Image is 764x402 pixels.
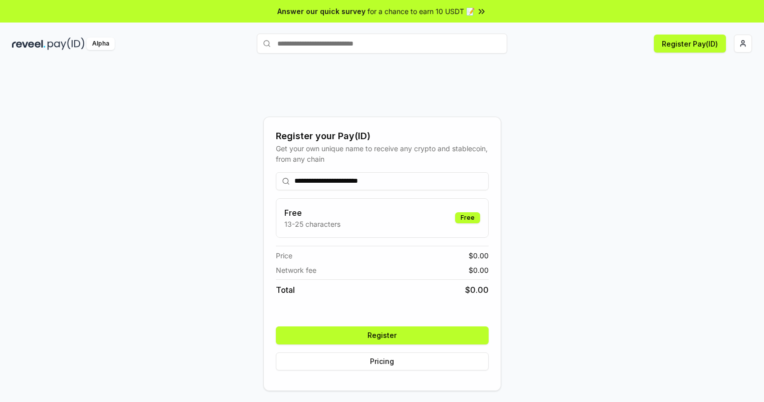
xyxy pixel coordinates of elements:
[48,38,85,50] img: pay_id
[455,212,480,223] div: Free
[12,38,46,50] img: reveel_dark
[276,250,292,261] span: Price
[276,265,316,275] span: Network fee
[654,35,726,53] button: Register Pay(ID)
[276,326,489,344] button: Register
[87,38,115,50] div: Alpha
[469,265,489,275] span: $ 0.00
[367,6,475,17] span: for a chance to earn 10 USDT 📝
[276,284,295,296] span: Total
[284,219,340,229] p: 13-25 characters
[465,284,489,296] span: $ 0.00
[276,352,489,370] button: Pricing
[469,250,489,261] span: $ 0.00
[284,207,340,219] h3: Free
[276,143,489,164] div: Get your own unique name to receive any crypto and stablecoin, from any chain
[276,129,489,143] div: Register your Pay(ID)
[277,6,365,17] span: Answer our quick survey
